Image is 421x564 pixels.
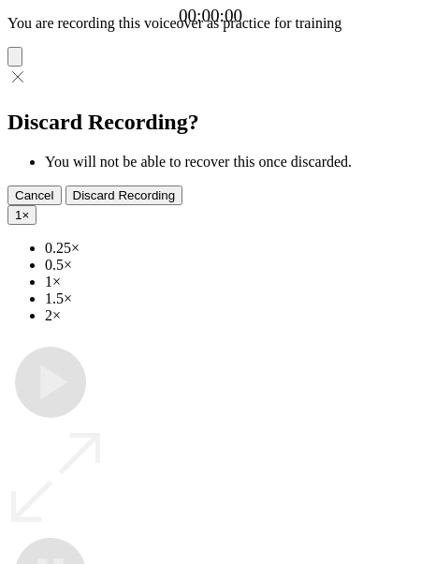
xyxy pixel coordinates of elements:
a: 00:00:00 [179,6,242,26]
h2: Discard Recording? [7,110,414,135]
span: 1 [15,208,22,222]
li: 0.5× [45,257,414,274]
button: 1× [7,205,36,225]
p: You are recording this voiceover as practice for training [7,15,414,32]
li: 1× [45,274,414,290]
li: 1.5× [45,290,414,307]
li: 2× [45,307,414,324]
li: 0.25× [45,240,414,257]
button: Discard Recording [65,186,183,205]
li: You will not be able to recover this once discarded. [45,154,414,171]
button: Cancel [7,186,62,205]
